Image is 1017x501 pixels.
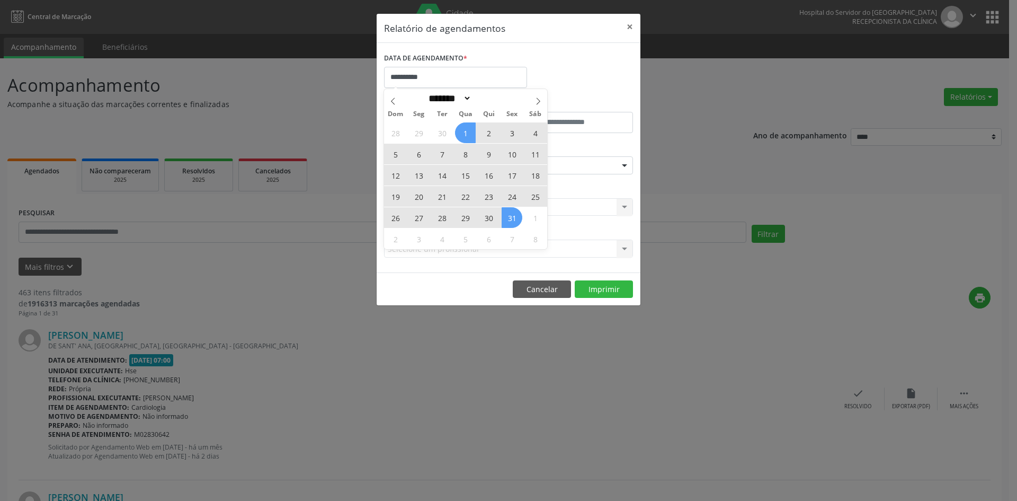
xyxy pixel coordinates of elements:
[385,144,406,164] span: Outubro 5, 2025
[513,280,571,298] button: Cancelar
[385,122,406,143] span: Setembro 28, 2025
[384,21,505,35] h5: Relatório de agendamentos
[408,144,429,164] span: Outubro 6, 2025
[432,144,452,164] span: Outubro 7, 2025
[471,93,506,104] input: Year
[432,165,452,186] span: Outubro 14, 2025
[384,50,467,67] label: DATA DE AGENDAMENTO
[385,228,406,249] span: Novembro 2, 2025
[431,111,454,118] span: Ter
[455,144,476,164] span: Outubro 8, 2025
[525,207,546,228] span: Novembro 1, 2025
[408,165,429,186] span: Outubro 13, 2025
[502,144,522,164] span: Outubro 10, 2025
[478,228,499,249] span: Novembro 6, 2025
[619,14,640,40] button: Close
[408,228,429,249] span: Novembro 3, 2025
[455,122,476,143] span: Outubro 1, 2025
[425,93,471,104] select: Month
[432,122,452,143] span: Setembro 30, 2025
[478,165,499,186] span: Outubro 16, 2025
[408,122,429,143] span: Setembro 29, 2025
[407,111,431,118] span: Seg
[478,207,499,228] span: Outubro 30, 2025
[385,207,406,228] span: Outubro 26, 2025
[455,228,476,249] span: Novembro 5, 2025
[385,165,406,186] span: Outubro 12, 2025
[432,207,452,228] span: Outubro 28, 2025
[478,122,499,143] span: Outubro 2, 2025
[511,95,633,112] label: ATÉ
[455,165,476,186] span: Outubro 15, 2025
[502,186,522,207] span: Outubro 24, 2025
[408,186,429,207] span: Outubro 20, 2025
[408,207,429,228] span: Outubro 27, 2025
[525,144,546,164] span: Outubro 11, 2025
[502,228,522,249] span: Novembro 7, 2025
[385,186,406,207] span: Outubro 19, 2025
[478,186,499,207] span: Outubro 23, 2025
[432,228,452,249] span: Novembro 4, 2025
[502,207,522,228] span: Outubro 31, 2025
[502,122,522,143] span: Outubro 3, 2025
[454,111,477,118] span: Qua
[455,186,476,207] span: Outubro 22, 2025
[525,186,546,207] span: Outubro 25, 2025
[502,165,522,186] span: Outubro 17, 2025
[575,280,633,298] button: Imprimir
[455,207,476,228] span: Outubro 29, 2025
[525,228,546,249] span: Novembro 8, 2025
[432,186,452,207] span: Outubro 21, 2025
[525,122,546,143] span: Outubro 4, 2025
[384,111,407,118] span: Dom
[478,144,499,164] span: Outubro 9, 2025
[525,165,546,186] span: Outubro 18, 2025
[501,111,524,118] span: Sex
[524,111,547,118] span: Sáb
[477,111,501,118] span: Qui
